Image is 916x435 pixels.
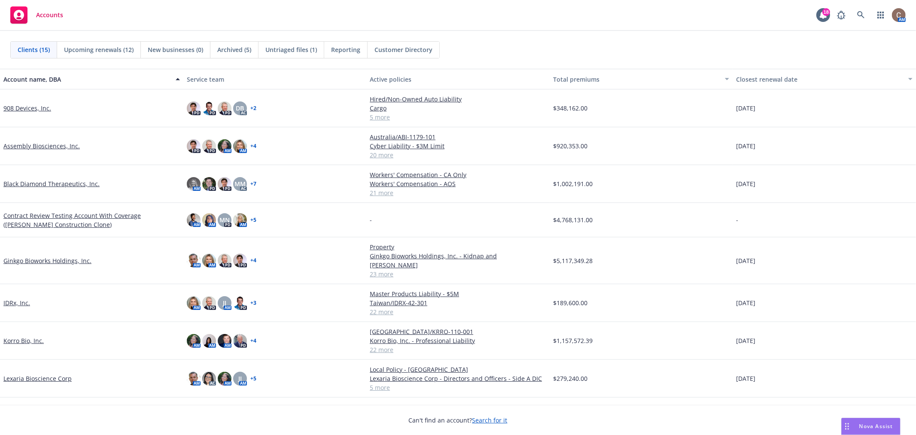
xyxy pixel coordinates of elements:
[733,69,916,89] button: Closest renewal date
[218,177,231,191] img: photo
[331,45,360,54] span: Reporting
[553,256,593,265] span: $5,117,349.28
[202,139,216,153] img: photo
[553,336,593,345] span: $1,157,572.39
[370,403,546,412] a: Worldwide Terrorism
[202,254,216,267] img: photo
[553,179,593,188] span: $1,002,191.00
[233,139,247,153] img: photo
[187,75,363,84] div: Service team
[370,289,546,298] a: Master Products Liability - $5M
[736,215,738,224] span: -
[370,113,546,122] a: 5 more
[736,75,903,84] div: Closest renewal date
[250,181,256,187] a: + 7
[370,270,546,279] a: 23 more
[3,298,30,307] a: IDRx, Inc.
[202,372,216,386] img: photo
[187,334,201,348] img: photo
[250,217,256,223] a: + 5
[202,177,216,191] img: photo
[3,75,170,84] div: Account name, DBA
[736,179,755,188] span: [DATE]
[370,170,546,179] a: Workers' Compensation - CA Only
[550,69,733,89] button: Total premiums
[553,215,593,224] span: $4,768,131.00
[187,101,201,115] img: photo
[370,307,546,316] a: 22 more
[250,106,256,111] a: + 2
[3,374,72,383] a: Lexaria Bioscience Corp
[7,3,67,27] a: Accounts
[370,251,546,270] a: Ginkgo Bioworks Holdings, Inc. - Kidnap and [PERSON_NAME]
[250,376,256,381] a: + 5
[202,213,216,227] img: photo
[374,45,432,54] span: Customer Directory
[202,334,216,348] img: photo
[409,416,508,425] span: Can't find an account?
[736,256,755,265] span: [DATE]
[370,132,546,141] a: Australia/ABI-1179-101
[553,104,587,113] span: $348,162.00
[18,45,50,54] span: Clients (15)
[223,298,226,307] span: JJ
[736,336,755,345] span: [DATE]
[218,101,231,115] img: photo
[370,188,546,197] a: 21 more
[218,254,231,267] img: photo
[3,256,91,265] a: Ginkgo Bioworks Holdings, Inc.
[236,104,244,113] span: DB
[370,383,546,392] a: 5 more
[233,296,247,310] img: photo
[217,45,251,54] span: Archived (5)
[36,12,63,18] span: Accounts
[187,372,201,386] img: photo
[553,75,720,84] div: Total premiums
[3,104,51,113] a: 908 Devices, Inc.
[250,144,256,149] a: + 4
[370,141,546,150] a: Cyber Liability - $3M Limit
[250,300,256,306] a: + 3
[148,45,203,54] span: New businesses (0)
[187,177,201,191] img: photo
[842,418,852,435] div: Drag to move
[3,336,44,345] a: Korro Bio, Inc.
[370,95,546,104] a: Hired/Non-Owned Auto Liability
[370,327,546,336] a: [GEOGRAPHIC_DATA]/KRRO-110-001
[370,365,546,374] a: Local Policy - [GEOGRAPHIC_DATA]
[872,6,889,24] a: Switch app
[233,254,247,267] img: photo
[234,179,246,188] span: MM
[250,258,256,263] a: + 4
[736,298,755,307] span: [DATE]
[187,254,201,267] img: photo
[218,334,231,348] img: photo
[852,6,870,24] a: Search
[553,298,587,307] span: $189,600.00
[233,334,247,348] img: photo
[892,8,906,22] img: photo
[265,45,317,54] span: Untriaged files (1)
[841,418,901,435] button: Nova Assist
[859,423,893,430] span: Nova Assist
[3,141,80,150] a: Assembly Biosciences, Inc.
[822,8,830,16] div: 18
[250,338,256,343] a: + 4
[3,179,100,188] a: Black Diamond Therapeutics, Inc.
[183,69,367,89] button: Service team
[553,374,587,383] span: $279,240.00
[370,150,546,159] a: 20 more
[370,75,546,84] div: Active policies
[553,141,587,150] span: $920,353.00
[202,101,216,115] img: photo
[3,211,180,229] a: Contract Review Testing Account With Coverage ([PERSON_NAME] Construction Clone)
[736,374,755,383] span: [DATE]
[370,215,372,224] span: -
[370,345,546,354] a: 22 more
[218,139,231,153] img: photo
[218,372,231,386] img: photo
[370,374,546,383] a: Lexaria Bioscience Corp - Directors and Officers - Side A DIC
